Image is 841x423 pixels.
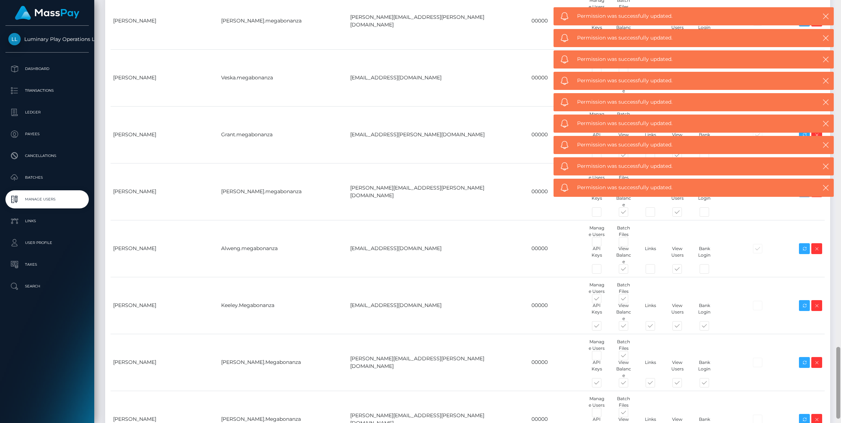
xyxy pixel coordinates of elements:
[529,220,586,277] td: 00000
[610,188,637,208] div: View Balance
[348,334,529,391] td: [PERSON_NAME][EMAIL_ADDRESS][PERSON_NAME][DOMAIN_NAME]
[610,225,637,238] div: Batch Files
[219,163,348,220] td: [PERSON_NAME].megabonanza
[8,172,86,183] p: Batches
[5,60,89,78] a: Dashboard
[577,184,799,191] span: Permission was successfully updated.
[577,12,799,20] span: Permission was successfully updated.
[664,302,691,322] div: View Users
[664,359,691,379] div: View Users
[691,188,718,208] div: Bank Login
[583,245,610,265] div: API Keys
[5,82,89,100] a: Transactions
[15,6,79,20] img: MassPay Logo
[8,150,86,161] p: Cancellations
[583,188,610,208] div: API Keys
[348,106,529,163] td: [EMAIL_ADDRESS][PERSON_NAME][DOMAIN_NAME]
[664,245,691,265] div: View Users
[577,55,799,63] span: Permission was successfully updated.
[529,334,586,391] td: 00000
[529,49,586,106] td: 00000
[348,220,529,277] td: [EMAIL_ADDRESS][DOMAIN_NAME]
[691,245,718,265] div: Bank Login
[577,120,799,127] span: Permission was successfully updated.
[637,359,664,379] div: Links
[583,359,610,379] div: API Keys
[5,190,89,208] a: Manage Users
[5,212,89,230] a: Links
[583,395,610,409] div: Manage Users
[5,234,89,252] a: User Profile
[637,302,664,322] div: Links
[8,216,86,227] p: Links
[219,334,348,391] td: [PERSON_NAME].Megabonanza
[610,339,637,352] div: Batch Files
[8,237,86,248] p: User Profile
[664,188,691,208] div: View Users
[610,282,637,295] div: Batch Files
[348,49,529,106] td: [EMAIL_ADDRESS][DOMAIN_NAME]
[8,107,86,118] p: Ledger
[691,359,718,379] div: Bank Login
[8,129,86,140] p: Payees
[637,18,664,37] div: Links
[5,169,89,187] a: Batches
[219,106,348,163] td: Grant.megabonanza
[583,302,610,322] div: API Keys
[664,18,691,37] div: View Users
[610,245,637,265] div: View Balance
[111,106,219,163] td: [PERSON_NAME]
[111,334,219,391] td: [PERSON_NAME]
[8,281,86,292] p: Search
[5,147,89,165] a: Cancellations
[529,106,586,163] td: 00000
[219,277,348,334] td: Keeley.Megabonanza
[529,277,586,334] td: 00000
[219,49,348,106] td: Veska.megabonanza
[577,34,799,42] span: Permission was successfully updated.
[610,302,637,322] div: View Balance
[637,245,664,265] div: Links
[8,259,86,270] p: Taxes
[577,98,799,106] span: Permission was successfully updated.
[111,163,219,220] td: [PERSON_NAME]
[8,33,21,45] img: Luminary Play Operations Limited
[5,36,89,42] span: Luminary Play Operations Limited
[583,18,610,37] div: API Keys
[583,225,610,238] div: Manage Users
[610,359,637,379] div: View Balance
[583,339,610,352] div: Manage Users
[5,125,89,143] a: Payees
[348,277,529,334] td: [EMAIL_ADDRESS][DOMAIN_NAME]
[5,256,89,274] a: Taxes
[583,282,610,295] div: Manage Users
[5,103,89,121] a: Ledger
[111,220,219,277] td: [PERSON_NAME]
[219,220,348,277] td: Alweng.megabonanza
[529,163,586,220] td: 00000
[5,277,89,295] a: Search
[610,18,637,37] div: View Balance
[691,302,718,322] div: Bank Login
[577,162,799,170] span: Permission was successfully updated.
[8,63,86,74] p: Dashboard
[691,18,718,37] div: Bank Login
[8,194,86,205] p: Manage Users
[610,395,637,409] div: Batch Files
[577,141,799,149] span: Permission was successfully updated.
[111,277,219,334] td: [PERSON_NAME]
[637,188,664,208] div: Links
[111,49,219,106] td: [PERSON_NAME]
[8,85,86,96] p: Transactions
[577,77,799,84] span: Permission was successfully updated.
[348,163,529,220] td: [PERSON_NAME][EMAIL_ADDRESS][PERSON_NAME][DOMAIN_NAME]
